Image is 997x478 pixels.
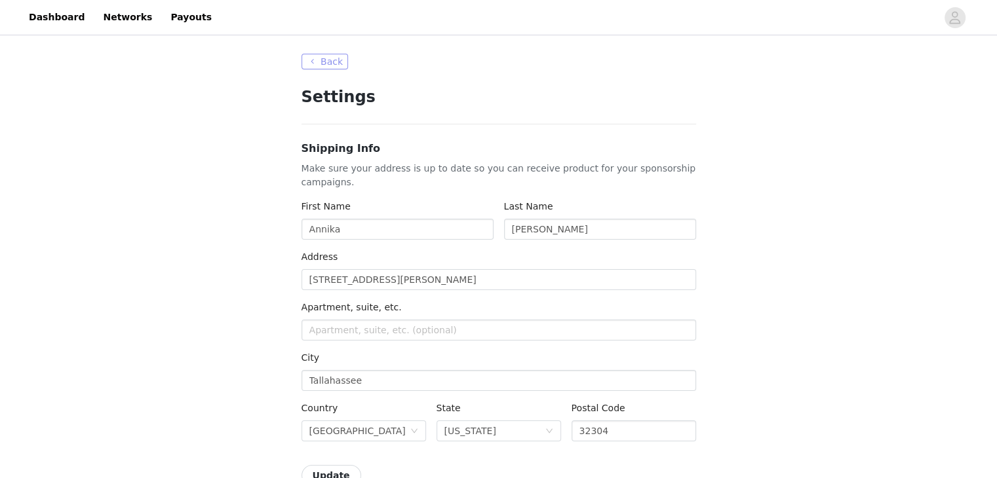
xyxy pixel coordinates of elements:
div: United States [309,421,406,441]
h3: Shipping Info [302,141,696,156]
p: Make sure your address is up to date so you can receive product for your sponsorship campaigns. [302,162,696,189]
label: Address [302,251,338,262]
input: Apartment, suite, etc. (optional) [302,320,696,340]
h1: Settings [302,85,696,109]
label: First Name [302,201,351,211]
label: Postal Code [572,403,625,413]
label: Country [302,403,338,413]
label: Apartment, suite, etc. [302,302,402,312]
i: icon: down [410,427,418,436]
label: City [302,352,319,363]
a: Networks [95,3,160,32]
label: State [437,403,461,413]
a: Dashboard [21,3,92,32]
div: Florida [444,421,496,441]
div: avatar [948,7,961,28]
i: icon: down [545,427,553,436]
input: City [302,370,696,391]
input: Postal code [572,420,696,441]
label: Last Name [504,201,553,211]
input: Address [302,269,696,290]
a: Payouts [163,3,220,32]
button: Back [302,54,349,69]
